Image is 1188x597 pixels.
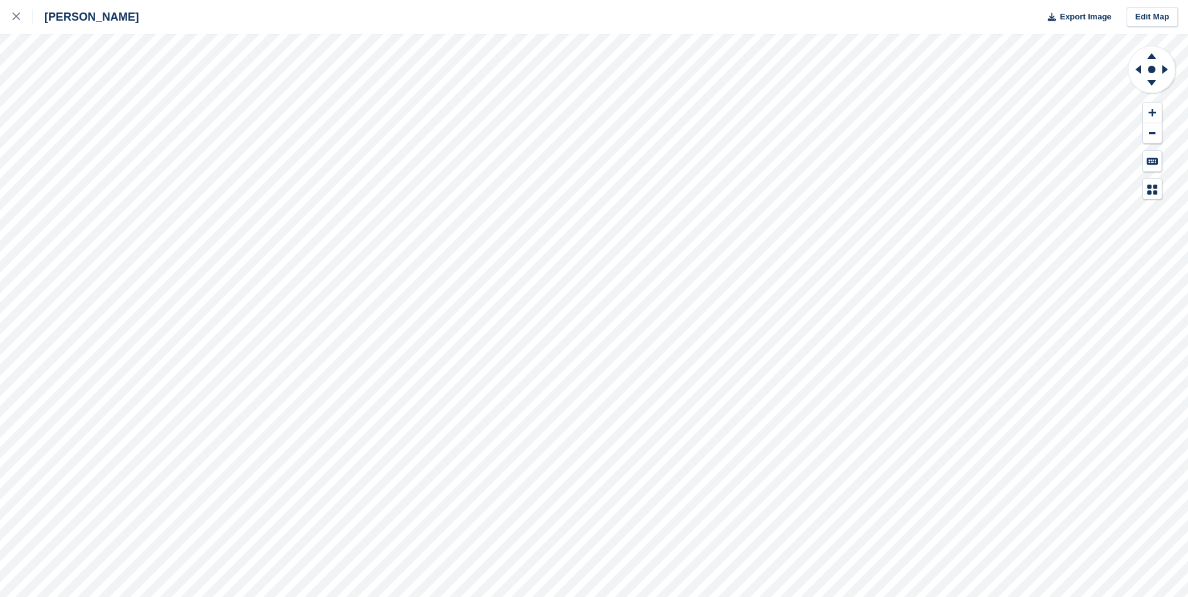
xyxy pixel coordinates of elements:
button: Zoom In [1143,103,1162,123]
span: Export Image [1060,11,1111,23]
a: Edit Map [1127,7,1178,28]
div: [PERSON_NAME] [33,9,139,24]
button: Zoom Out [1143,123,1162,144]
button: Keyboard Shortcuts [1143,151,1162,171]
button: Map Legend [1143,179,1162,200]
button: Export Image [1040,7,1112,28]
